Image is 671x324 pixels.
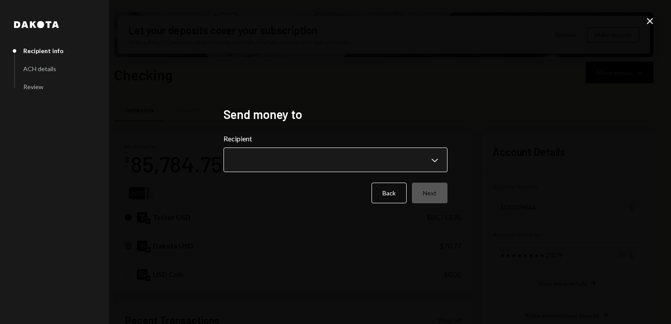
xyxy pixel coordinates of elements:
[372,183,407,203] button: Back
[23,47,64,54] div: Recipient info
[23,65,56,72] div: ACH details
[224,148,447,172] button: Recipient
[224,106,447,123] h2: Send money to
[224,133,447,144] label: Recipient
[23,83,43,90] div: Review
